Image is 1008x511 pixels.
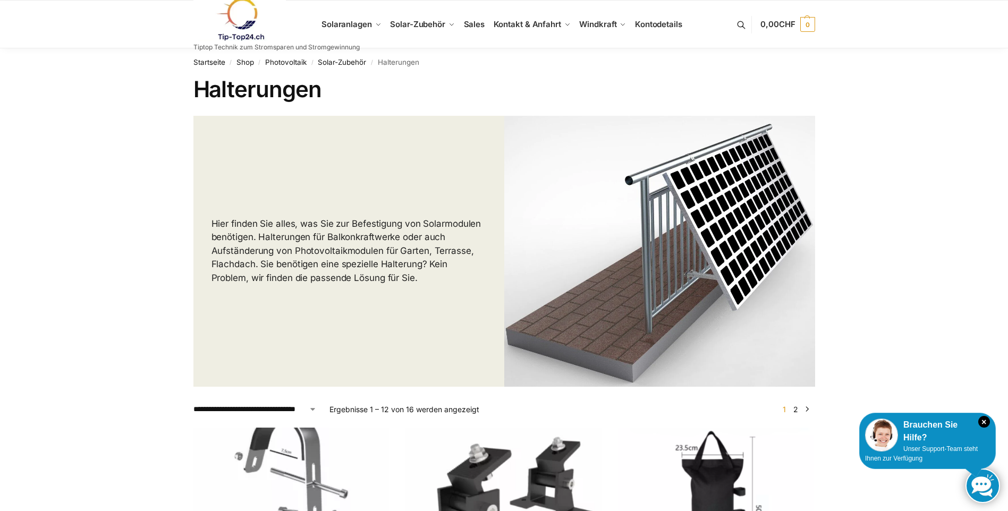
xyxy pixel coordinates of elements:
span: Solaranlagen [321,19,372,29]
span: Unser Support-Team steht Ihnen zur Verfügung [865,445,978,462]
span: 0 [800,17,815,32]
a: → [803,404,811,415]
span: Kontakt & Anfahrt [494,19,561,29]
img: Customer service [865,419,898,452]
span: 0,00 [760,19,795,29]
nav: Breadcrumb [193,48,815,76]
a: Seite 2 [791,405,801,414]
select: Shop-Reihenfolge [193,404,317,415]
span: / [307,58,318,67]
span: / [225,58,236,67]
a: Solar-Zubehör [386,1,459,48]
span: Windkraft [579,19,616,29]
img: Halterungen [504,116,815,387]
a: Sales [459,1,489,48]
nav: Produkt-Seitennummerierung [776,404,815,415]
a: 0,00CHF 0 [760,8,815,40]
span: / [366,58,377,67]
a: Solar-Zubehör [318,58,366,66]
span: Sales [464,19,485,29]
a: Photovoltaik [265,58,307,66]
span: CHF [779,19,795,29]
a: Kontodetails [631,1,687,48]
a: Windkraft [575,1,631,48]
span: Solar-Zubehör [390,19,445,29]
span: / [254,58,265,67]
a: Startseite [193,58,225,66]
h1: Halterungen [193,76,815,103]
a: Kontakt & Anfahrt [489,1,575,48]
span: Kontodetails [635,19,682,29]
i: Schließen [978,416,990,428]
p: Hier finden Sie alles, was Sie zur Befestigung von Solarmodulen benötigen. Halterungen für Balkon... [211,217,486,285]
span: Seite 1 [780,405,789,414]
p: Ergebnisse 1 – 12 von 16 werden angezeigt [329,404,479,415]
p: Tiptop Technik zum Stromsparen und Stromgewinnung [193,44,360,50]
a: Shop [236,58,254,66]
div: Brauchen Sie Hilfe? [865,419,990,444]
